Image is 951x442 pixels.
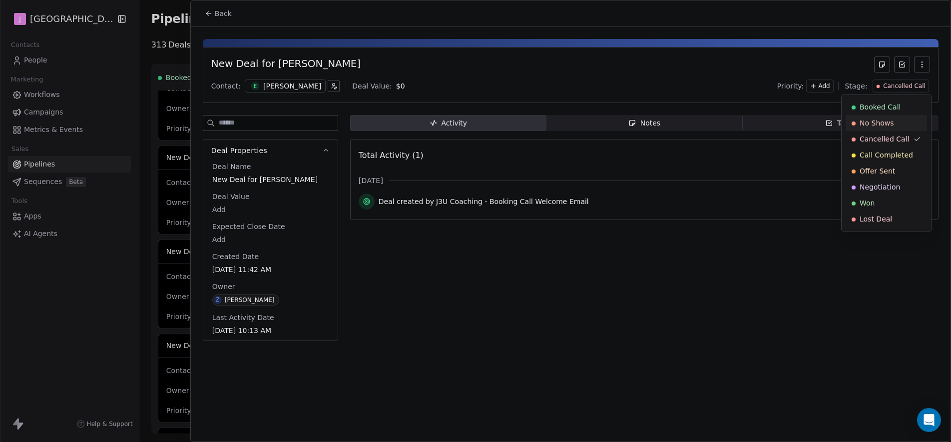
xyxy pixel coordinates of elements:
[860,118,894,128] span: No Shows
[860,150,913,160] span: Call Completed
[860,102,901,112] span: Booked Call
[860,134,909,144] span: Cancelled Call
[860,166,895,176] span: Offer Sent
[860,182,900,192] span: Negotiation
[860,198,875,208] span: Won
[846,99,927,227] div: Suggestions
[860,214,892,224] span: Lost Deal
